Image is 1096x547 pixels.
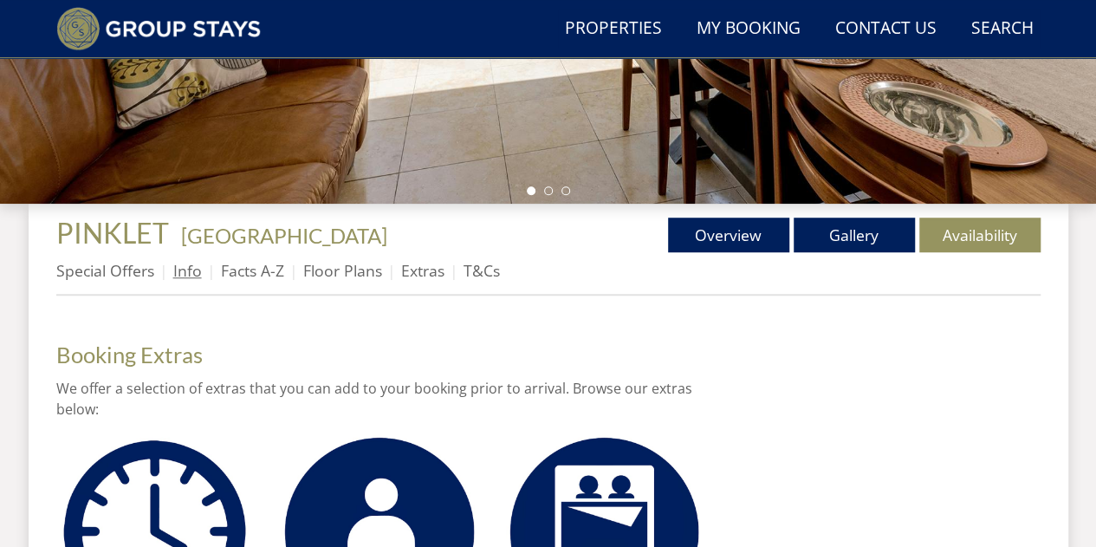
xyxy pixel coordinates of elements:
[919,218,1041,252] a: Availability
[56,378,704,420] p: We offer a selection of extras that you can add to your booking prior to arrival. Browse our extr...
[173,260,202,281] a: Info
[56,216,174,250] a: PINKLET
[56,260,154,281] a: Special Offers
[558,10,669,49] a: Properties
[794,218,915,252] a: Gallery
[464,260,500,281] a: T&Cs
[828,10,944,49] a: Contact Us
[668,218,789,252] a: Overview
[401,260,444,281] a: Extras
[56,7,262,50] img: Group Stays
[690,10,807,49] a: My Booking
[221,260,284,281] a: Facts A-Z
[303,260,382,281] a: Floor Plans
[964,10,1041,49] a: Search
[56,216,169,250] span: PINKLET
[181,223,387,248] a: [GEOGRAPHIC_DATA]
[56,342,203,368] a: Booking Extras
[174,223,387,248] span: -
